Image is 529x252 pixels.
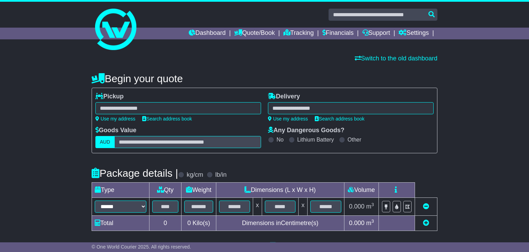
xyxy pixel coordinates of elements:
[398,28,429,39] a: Settings
[92,244,191,250] span: © One World Courier 2025. All rights reserved.
[92,216,149,231] td: Total
[216,183,344,198] td: Dimensions (L x W x H)
[149,183,181,198] td: Qty
[283,28,314,39] a: Tracking
[95,93,124,100] label: Pickup
[348,136,361,143] label: Other
[215,171,227,179] label: lb/in
[187,171,203,179] label: kg/cm
[187,220,191,226] span: 0
[268,127,344,134] label: Any Dangerous Goods?
[423,203,429,210] a: Remove this item
[92,167,178,179] h4: Package details |
[371,219,374,224] sup: 3
[299,198,308,216] td: x
[95,136,115,148] label: AUD
[142,116,192,122] a: Search address book
[181,183,216,198] td: Weight
[95,127,136,134] label: Goods Value
[92,183,149,198] td: Type
[355,55,437,62] a: Switch to the old dashboard
[234,28,275,39] a: Quote/Book
[423,220,429,226] a: Add new item
[189,28,226,39] a: Dashboard
[95,116,135,122] a: Use my address
[371,202,374,207] sup: 3
[181,216,216,231] td: Kilo(s)
[366,203,374,210] span: m
[297,136,334,143] label: Lithium Battery
[277,136,283,143] label: No
[349,203,364,210] span: 0.000
[344,183,378,198] td: Volume
[268,93,300,100] label: Delivery
[268,116,308,122] a: Use my address
[315,116,364,122] a: Search address book
[92,73,437,84] h4: Begin your quote
[253,198,262,216] td: x
[362,28,390,39] a: Support
[216,216,344,231] td: Dimensions in Centimetre(s)
[366,220,374,226] span: m
[322,28,354,39] a: Financials
[349,220,364,226] span: 0.000
[149,216,181,231] td: 0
